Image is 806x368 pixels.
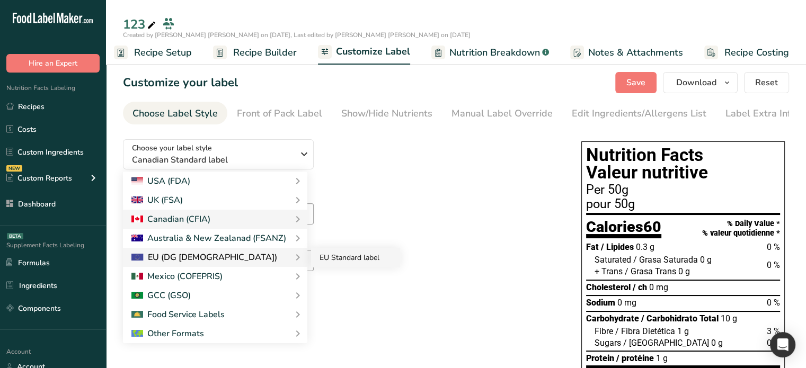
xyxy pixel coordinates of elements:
span: / Grasa Saturada [633,255,698,265]
span: 0 % [767,260,780,270]
a: Customize Label [318,40,410,65]
div: Choose Label Style [132,106,218,121]
div: Edit Ingredients/Allergens List [572,106,706,121]
div: Food Service Labels [131,308,225,321]
span: 0 % [767,242,780,252]
span: Created by [PERSON_NAME] [PERSON_NAME] on [DATE], Last edited by [PERSON_NAME] [PERSON_NAME] on [... [123,31,471,39]
div: 123 [123,15,158,34]
span: 3 % [767,326,780,336]
span: Customize Label [336,44,410,59]
span: 0 mg [649,282,668,292]
span: Sodium [586,298,615,308]
span: 0 g [678,266,690,276]
span: Saturated [595,255,631,265]
a: Recipe Setup [114,41,192,65]
span: / [GEOGRAPHIC_DATA] [623,338,709,348]
span: / ch [633,282,647,292]
span: Choose your label style [132,142,212,154]
div: Front of Pack Label [237,106,322,121]
button: Hire an Expert [6,54,100,73]
span: Carbohydrate [586,313,639,324]
span: 10 g [721,313,737,324]
button: Reset [744,72,789,93]
div: Canadian (CFIA) [131,213,210,226]
span: 0 mg [617,298,636,308]
span: Fibre [595,326,613,336]
span: / Fibra Dietética [615,326,675,336]
span: Canadian Standard label [132,154,294,166]
span: 0 % [767,298,780,308]
div: USA (FDA) [131,175,190,187]
span: 0 g [700,255,712,265]
div: UK (FSA) [131,194,183,207]
div: NEW [6,165,22,172]
div: Mexico (COFEPRIS) [131,270,223,283]
span: 1 g [656,353,668,363]
div: % Daily Value * % valeur quotidienne * [702,219,780,238]
div: Manual Label Override [451,106,553,121]
span: Save [626,76,645,89]
button: Save [615,72,657,93]
div: EU (DG [DEMOGRAPHIC_DATA]) [131,251,277,264]
span: 0.3 g [636,242,654,252]
span: Nutrition Breakdown [449,46,540,60]
span: 1 g [677,326,689,336]
span: Sugars [595,338,621,348]
span: Cholesterol [586,282,631,292]
span: Recipe Setup [134,46,192,60]
span: 60 [643,218,661,236]
h1: Customize your label [123,74,238,92]
span: / Lipides [601,242,634,252]
div: BETA [7,233,23,239]
span: / Grasa Trans [625,266,676,276]
div: Per 50g [586,184,780,196]
img: 2Q== [131,292,143,299]
a: Notes & Attachments [570,41,683,65]
div: Custom Reports [6,173,72,184]
span: 0 % [767,338,780,348]
div: Show/Hide Nutrients [341,106,432,121]
div: Open Intercom Messenger [770,332,795,357]
span: Recipe Costing [724,46,789,60]
span: / protéine [616,353,654,363]
label: Suggested Serving Size (French) [123,233,560,246]
a: Recipe Costing [704,41,789,65]
span: + Trans [595,266,623,276]
a: Nutrition Breakdown [431,41,549,65]
a: EU Standard label [311,248,400,267]
span: / Carbohidrato Total [641,313,719,324]
span: Protein [586,353,614,363]
button: Choose your label style Canadian Standard label [123,139,314,169]
span: Recipe Builder [233,46,297,60]
button: Download [663,72,738,93]
span: Download [676,76,716,89]
div: Calories [586,219,661,239]
span: Fat [586,242,599,252]
div: GCC (GSO) [131,289,191,302]
div: Label Extra Info [725,106,796,121]
div: Australia & New Zealanad (FSANZ) [131,232,286,245]
a: Recipe Builder [213,41,297,65]
h1: Nutrition Facts Valeur nutritive [586,146,780,182]
span: Notes & Attachments [588,46,683,60]
div: Other Formats [131,327,204,340]
div: pour 50g [586,198,780,211]
span: Reset [755,76,778,89]
span: 0 g [711,338,723,348]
